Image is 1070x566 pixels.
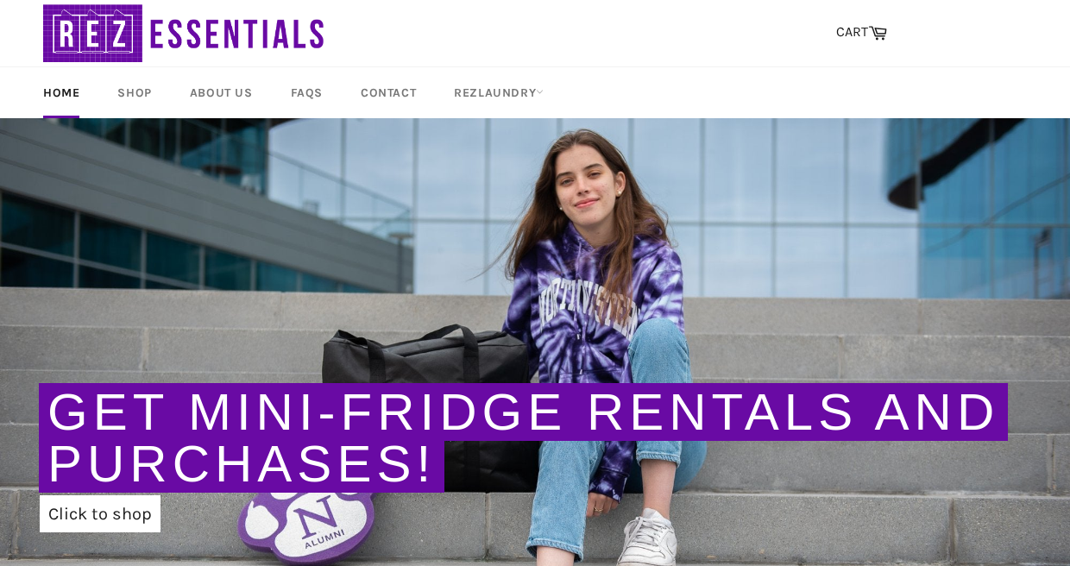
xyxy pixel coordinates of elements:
a: Contact [343,67,433,118]
a: RezLaundry [437,67,561,118]
a: Shop [100,67,168,118]
a: Get Mini-Fridge Rentals and Purchases! [47,383,999,493]
a: About Us [173,67,270,118]
a: Click to shop [40,495,160,532]
a: FAQs [274,67,340,118]
a: CART [828,15,896,51]
a: Home [26,67,97,118]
